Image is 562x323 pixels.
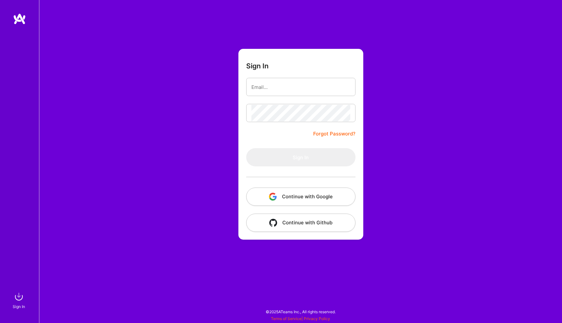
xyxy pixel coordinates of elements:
[269,219,277,227] img: icon
[251,79,350,95] input: Email...
[13,303,25,310] div: Sign In
[271,316,301,321] a: Terms of Service
[14,290,25,310] a: sign inSign In
[313,130,355,138] a: Forgot Password?
[39,303,562,320] div: © 2025 ATeams Inc., All rights reserved.
[269,193,277,201] img: icon
[13,13,26,25] img: logo
[271,316,330,321] span: |
[246,214,355,232] button: Continue with Github
[246,188,355,206] button: Continue with Google
[246,62,269,70] h3: Sign In
[246,148,355,166] button: Sign In
[304,316,330,321] a: Privacy Policy
[12,290,25,303] img: sign in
